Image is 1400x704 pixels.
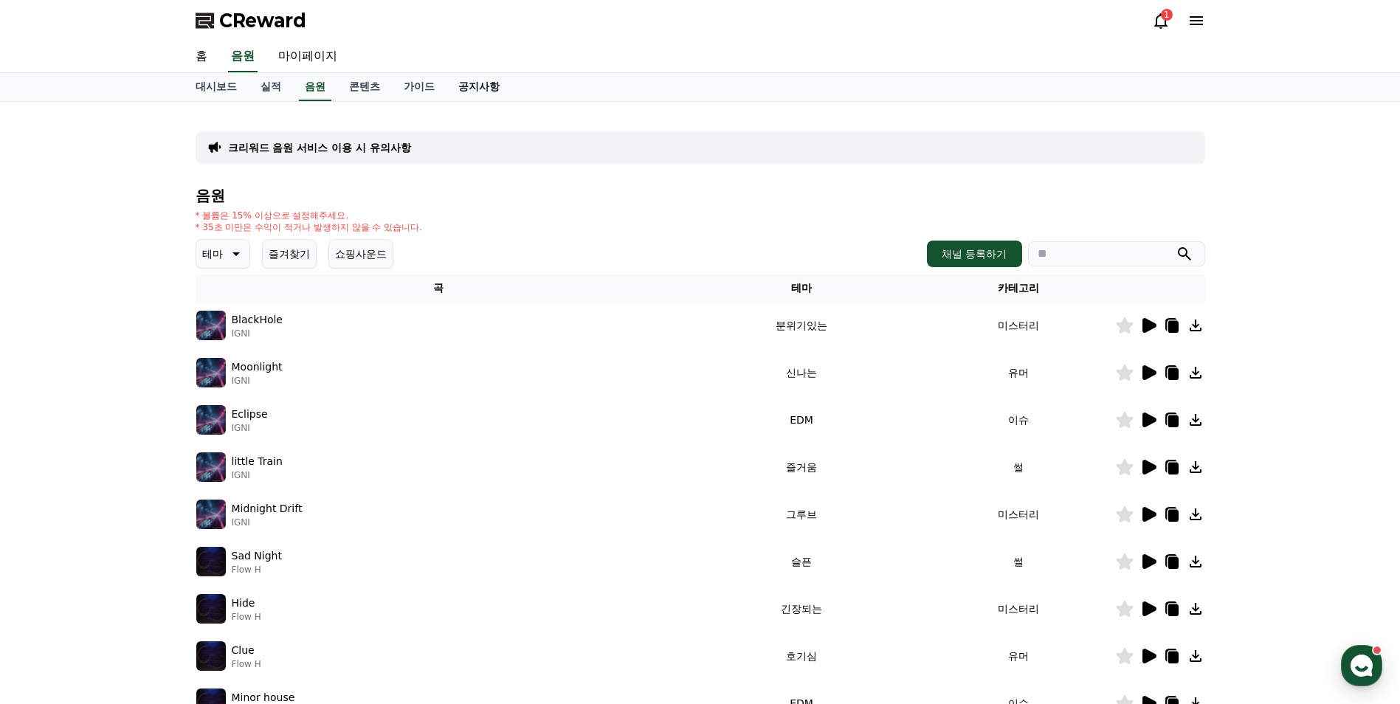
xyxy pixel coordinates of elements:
[232,422,268,434] p: IGNI
[196,275,682,302] th: 곡
[196,405,226,435] img: music
[922,396,1115,444] td: 이슈
[232,611,261,623] p: Flow H
[328,239,393,269] button: 쇼핑사운드
[681,302,921,349] td: 분위기있는
[299,73,331,101] a: 음원
[196,9,306,32] a: CReward
[196,221,423,233] p: * 35초 미만은 수익이 적거나 발생하지 않을 수 있습니다.
[97,468,190,505] a: 대화
[262,239,317,269] button: 즐겨찾기
[922,275,1115,302] th: 카테고리
[228,41,258,72] a: 음원
[392,73,446,101] a: 가이드
[196,547,226,576] img: music
[232,658,261,670] p: Flow H
[196,210,423,221] p: * 볼륨은 15% 이상으로 설정해주세요.
[337,73,392,101] a: 콘텐츠
[681,632,921,680] td: 호기심
[232,517,303,528] p: IGNI
[681,538,921,585] td: 슬픈
[232,359,283,375] p: Moonlight
[196,239,250,269] button: 테마
[232,596,255,611] p: Hide
[232,548,282,564] p: Sad Night
[249,73,293,101] a: 실적
[232,501,303,517] p: Midnight Drift
[922,349,1115,396] td: 유머
[681,585,921,632] td: 긴장되는
[232,407,268,422] p: Eclipse
[228,490,246,502] span: 설정
[184,41,219,72] a: 홈
[190,468,283,505] a: 설정
[196,500,226,529] img: music
[46,490,55,502] span: 홈
[232,454,283,469] p: little Train
[922,585,1115,632] td: 미스터리
[681,275,921,302] th: 테마
[232,564,282,576] p: Flow H
[219,9,306,32] span: CReward
[196,452,226,482] img: music
[196,187,1205,204] h4: 음원
[232,469,283,481] p: IGNI
[196,594,226,624] img: music
[196,358,226,387] img: music
[1152,12,1170,30] a: 1
[196,641,226,671] img: music
[1161,9,1173,21] div: 1
[922,491,1115,538] td: 미스터리
[232,375,283,387] p: IGNI
[927,241,1021,267] button: 채널 등록하기
[196,311,226,340] img: music
[681,491,921,538] td: 그루브
[202,244,223,264] p: 테마
[922,302,1115,349] td: 미스터리
[681,349,921,396] td: 신나는
[681,444,921,491] td: 즐거움
[922,444,1115,491] td: 썰
[922,632,1115,680] td: 유머
[228,140,411,155] a: 크리워드 음원 서비스 이용 시 유의사항
[681,396,921,444] td: EDM
[266,41,349,72] a: 마이페이지
[4,468,97,505] a: 홈
[232,328,283,339] p: IGNI
[232,643,255,658] p: Clue
[922,538,1115,585] td: 썰
[135,491,153,503] span: 대화
[184,73,249,101] a: 대시보드
[446,73,511,101] a: 공지사항
[232,312,283,328] p: BlackHole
